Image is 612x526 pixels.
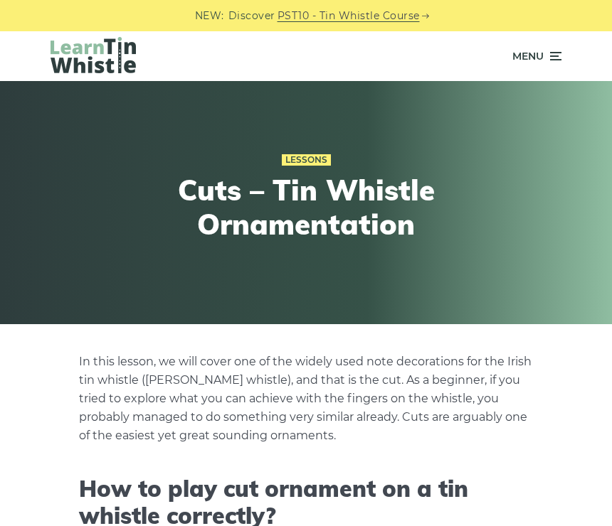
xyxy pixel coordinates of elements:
p: In this lesson, we will cover one of the widely used note decorations for the Irish tin whistle (... [79,353,533,445]
img: LearnTinWhistle.com [51,37,136,73]
a: Lessons [282,154,331,166]
h1: Cuts – Tin Whistle Ornamentation [114,173,498,241]
span: Menu [512,38,544,74]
